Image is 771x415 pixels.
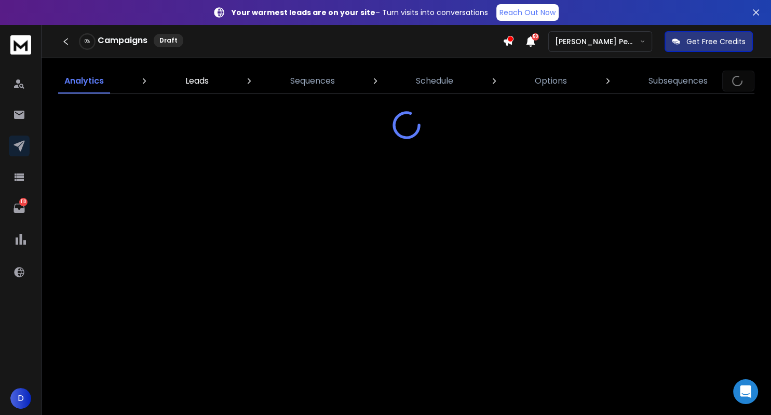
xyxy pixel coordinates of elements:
[19,198,28,206] p: 110
[648,75,708,87] p: Subsequences
[733,379,758,404] div: Open Intercom Messenger
[416,75,453,87] p: Schedule
[9,198,30,219] a: 110
[499,7,556,18] p: Reach Out Now
[642,69,714,93] a: Subsequences
[284,69,341,93] a: Sequences
[98,34,147,47] h1: Campaigns
[58,69,110,93] a: Analytics
[529,69,573,93] a: Options
[85,38,90,45] p: 0 %
[232,7,375,18] strong: Your warmest leads are on your site
[290,75,335,87] p: Sequences
[410,69,459,93] a: Schedule
[154,34,183,47] div: Draft
[496,4,559,21] a: Reach Out Now
[179,69,215,93] a: Leads
[185,75,209,87] p: Leads
[64,75,104,87] p: Analytics
[10,388,31,409] button: D
[10,35,31,55] img: logo
[532,33,539,41] span: 50
[665,31,753,52] button: Get Free Credits
[535,75,567,87] p: Options
[686,36,746,47] p: Get Free Credits
[555,36,640,47] p: [PERSON_NAME] Personal WorkSpace
[232,7,488,18] p: – Turn visits into conversations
